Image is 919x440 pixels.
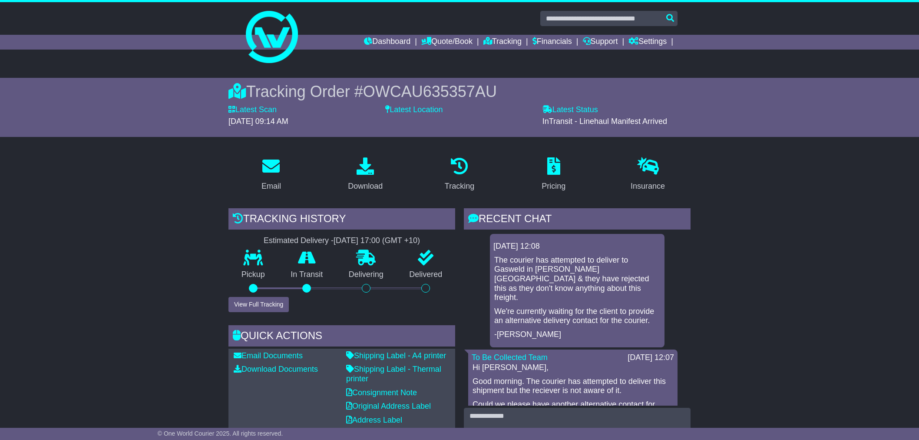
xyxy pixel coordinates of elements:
a: Consignment Note [346,388,417,397]
div: Tracking Order # [228,82,691,101]
a: Insurance [625,154,671,195]
label: Latest Location [385,105,443,115]
p: -[PERSON_NAME] [494,330,660,340]
p: Delivering [336,270,397,280]
p: The courier has attempted to deliver to Gasweld in [PERSON_NAME][GEOGRAPHIC_DATA] & they have rej... [494,256,660,303]
a: Financials [532,35,572,50]
a: Original Address Label [346,402,431,410]
a: Quote/Book [421,35,473,50]
div: Estimated Delivery - [228,236,455,246]
a: Dashboard [364,35,410,50]
p: We're currently waiting for the client to provide an alternative delivery contact for the courier. [494,307,660,326]
a: Settings [628,35,667,50]
div: Email [261,180,281,192]
div: RECENT CHAT [464,208,691,232]
p: In Transit [278,270,336,280]
a: To Be Collected Team [472,353,548,362]
a: Download Documents [234,365,318,373]
a: Download [342,154,388,195]
div: Pricing [542,180,565,192]
a: Tracking [439,154,480,195]
button: View Full Tracking [228,297,289,312]
span: [DATE] 09:14 AM [228,117,288,126]
a: Pricing [536,154,571,195]
span: OWCAU635357AU [363,83,497,100]
p: Delivered [397,270,456,280]
a: Email [256,154,287,195]
a: Tracking [483,35,522,50]
div: [DATE] 12:08 [493,242,661,251]
label: Latest Status [542,105,598,115]
div: Quick Actions [228,325,455,349]
a: Shipping Label - Thermal printer [346,365,441,383]
a: Email Documents [234,351,303,360]
a: Support [583,35,618,50]
div: Insurance [631,180,665,192]
p: Pickup [228,270,278,280]
div: Tracking history [228,208,455,232]
p: Good morning. The courier has attempted to deliver this shipment but the reciever is not aware of... [473,377,673,396]
p: Could we please have another alternative contact for delivery so we can provide it to the courier? [473,400,673,419]
div: [DATE] 12:07 [628,353,674,363]
span: InTransit - Linehaul Manifest Arrived [542,117,667,126]
a: Address Label [346,416,402,424]
label: Latest Scan [228,105,277,115]
a: Shipping Label - A4 printer [346,351,446,360]
div: Download [348,180,383,192]
span: © One World Courier 2025. All rights reserved. [158,430,283,437]
div: Tracking [445,180,474,192]
div: [DATE] 17:00 (GMT +10) [334,236,420,246]
p: Hi [PERSON_NAME], [473,363,673,373]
